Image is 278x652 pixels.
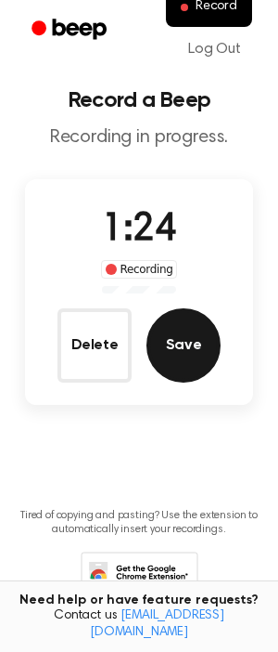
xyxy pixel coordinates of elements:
[15,89,263,111] h1: Record a Beep
[11,608,267,641] span: Contact us
[57,308,132,383] button: Delete Audio Record
[15,126,263,150] p: Recording in progress.
[102,211,176,250] span: 1:24
[170,27,259,72] a: Log Out
[146,308,221,383] button: Save Audio Record
[101,260,178,279] div: Recording
[15,509,263,537] p: Tired of copying and pasting? Use the extension to automatically insert your recordings.
[19,12,123,48] a: Beep
[90,609,224,639] a: [EMAIL_ADDRESS][DOMAIN_NAME]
